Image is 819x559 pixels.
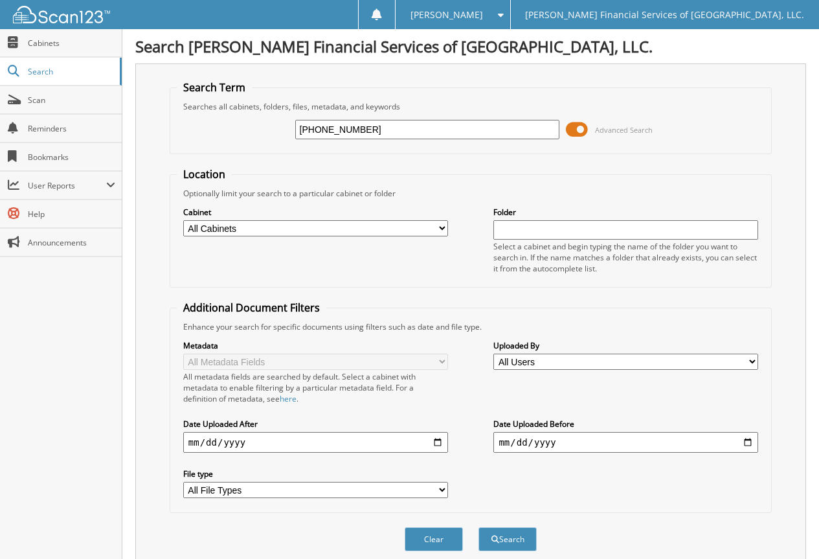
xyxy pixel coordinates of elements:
label: Date Uploaded After [183,418,448,429]
img: scan123-logo-white.svg [13,6,110,23]
span: Cabinets [28,38,115,49]
h1: Search [PERSON_NAME] Financial Services of [GEOGRAPHIC_DATA], LLC. [135,36,806,57]
label: Metadata [183,340,448,351]
span: Advanced Search [595,125,653,135]
legend: Additional Document Filters [177,301,326,315]
input: start [183,432,448,453]
button: Clear [405,527,463,551]
span: Scan [28,95,115,106]
label: Cabinet [183,207,448,218]
label: Date Uploaded Before [493,418,758,429]
span: [PERSON_NAME] [410,11,483,19]
div: Enhance your search for specific documents using filters such as date and file type. [177,321,765,332]
legend: Search Term [177,80,252,95]
label: File type [183,468,448,479]
div: Optionally limit your search to a particular cabinet or folder [177,188,765,199]
span: Reminders [28,123,115,134]
div: Select a cabinet and begin typing the name of the folder you want to search in. If the name match... [493,241,758,274]
label: Folder [493,207,758,218]
span: [PERSON_NAME] Financial Services of [GEOGRAPHIC_DATA], LLC. [525,11,804,19]
span: Announcements [28,237,115,248]
legend: Location [177,167,232,181]
span: Search [28,66,113,77]
div: Searches all cabinets, folders, files, metadata, and keywords [177,101,765,112]
button: Search [478,527,537,551]
span: User Reports [28,180,106,191]
iframe: Chat Widget [754,497,819,559]
label: Uploaded By [493,340,758,351]
input: end [493,432,758,453]
div: All metadata fields are searched by default. Select a cabinet with metadata to enable filtering b... [183,371,448,404]
a: here [280,393,297,404]
span: Help [28,209,115,220]
span: Bookmarks [28,152,115,163]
